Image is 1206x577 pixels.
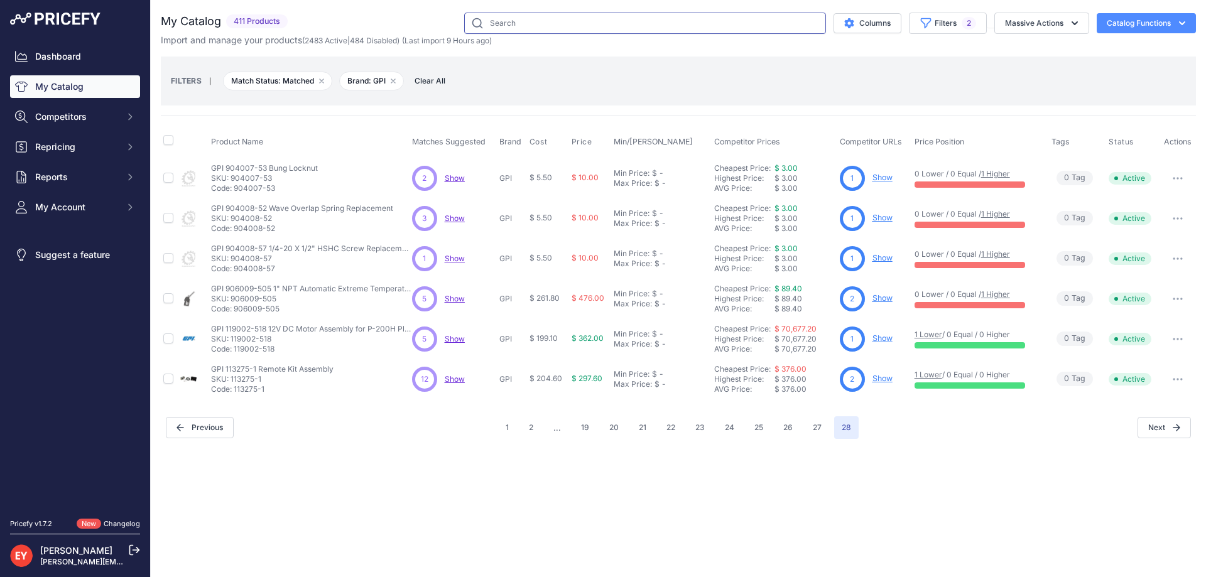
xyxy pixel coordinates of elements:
p: 0 Lower / 0 Equal / [915,169,1039,179]
button: Clear All [408,75,452,87]
div: $ 376.00 [774,384,835,394]
span: 3 [422,213,426,224]
button: Go to page 26 [776,416,800,439]
p: GPI 119002-518 12V DC Motor Assembly for P-200H Plastic Utility Pump [211,324,412,334]
div: Max Price: [614,218,652,229]
button: Status [1109,137,1136,147]
div: Highest Price: [714,173,774,183]
span: $ 70,677.20 [774,334,817,343]
span: Product Name [211,137,263,146]
button: Go to page 1 [498,416,516,439]
div: Highest Price: [714,334,774,344]
span: Active [1109,373,1151,386]
span: Tag [1057,291,1093,306]
div: - [657,168,663,178]
a: Cheapest Price: [714,203,771,213]
span: Active [1109,252,1151,265]
span: 0 [1064,293,1069,305]
a: Show [445,374,465,384]
a: Cheapest Price: [714,163,771,173]
div: - [660,379,666,389]
span: $ 10.00 [572,213,599,222]
p: SKU: 906009-505 [211,294,412,304]
button: Go to page 23 [688,416,712,439]
div: Highest Price: [714,213,774,224]
small: | [202,77,219,85]
span: New [77,519,101,529]
span: Active [1109,212,1151,225]
button: My Account [10,196,140,218]
a: $ 3.00 [774,203,798,213]
div: - [660,218,666,229]
span: My Account [35,201,117,213]
a: Show [872,374,893,383]
span: 2 [422,173,426,184]
a: Cheapest Price: [714,324,771,333]
nav: Sidebar [10,45,140,504]
span: 1 [850,213,854,224]
div: - [657,329,663,339]
span: 0 [1064,373,1069,385]
button: Price [572,137,595,147]
span: Show [445,294,465,303]
a: Show [872,213,893,222]
p: SKU: 904008-57 [211,254,412,264]
div: AVG Price: [714,344,774,354]
span: 0 [1064,172,1069,184]
span: 2 [962,17,976,30]
span: $ 10.00 [572,253,599,262]
p: 0 Lower / 0 Equal / [915,209,1039,219]
a: 1 Lower [915,330,942,339]
p: GPI [499,294,524,304]
span: Matches Suggested [412,137,486,146]
a: 1 Higher [981,169,1010,178]
div: Min Price: [614,249,649,259]
div: - [657,369,663,379]
div: $ [652,249,657,259]
a: Show [445,173,465,183]
div: $ [652,168,657,178]
span: Price [572,137,592,147]
div: Max Price: [614,299,652,309]
span: Price Position [915,137,964,146]
span: ... [546,416,568,439]
small: FILTERS [171,76,202,85]
span: $ 3.00 [774,213,798,223]
div: Min Price: [614,329,649,339]
a: [PERSON_NAME] [40,545,112,556]
a: Cheapest Price: [714,244,771,253]
p: SKU: 119002-518 [211,334,412,344]
button: Go to page 25 [747,416,771,439]
span: Show [445,334,465,343]
span: 0 [1064,212,1069,224]
p: Code: 113275-1 [211,384,334,394]
button: Go to page 21 [631,416,654,439]
span: Tag [1057,211,1093,225]
span: Match Status: Matched [223,72,332,90]
button: Massive Actions [994,13,1089,34]
span: $ 261.80 [530,293,560,303]
span: $ 5.50 [530,253,552,262]
a: Dashboard [10,45,140,68]
span: $ 476.00 [572,293,604,303]
button: Columns [834,13,901,33]
div: Max Price: [614,379,652,389]
p: GPI [499,213,524,224]
button: Filters2 [909,13,987,34]
div: $ 3.00 [774,264,835,274]
p: / 0 Equal / 0 Higher [915,370,1039,380]
span: $ 10.00 [572,173,599,182]
span: 5 [422,333,426,345]
span: Cost [530,137,547,147]
span: $ 204.60 [530,374,562,383]
div: Min Price: [614,369,649,379]
div: Max Price: [614,178,652,188]
span: Actions [1164,137,1192,146]
div: Max Price: [614,339,652,349]
button: Reports [10,166,140,188]
a: Cheapest Price: [714,364,771,374]
button: Catalog Functions [1097,13,1196,33]
p: SKU: 113275-1 [211,374,334,384]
